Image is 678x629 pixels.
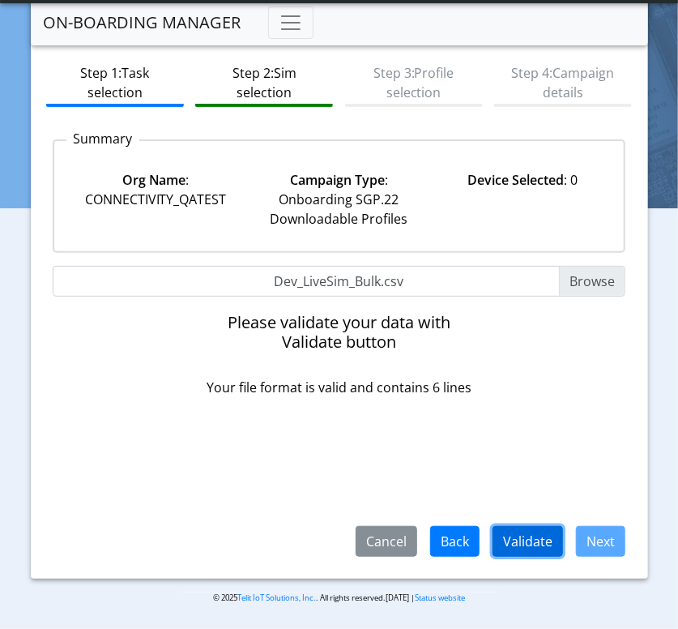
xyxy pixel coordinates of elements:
[66,129,139,148] p: Summary
[196,313,483,352] h5: Please validate your data with Validate button
[44,6,241,39] a: On-Boarding Manager
[494,57,632,107] btn: Step 4: Campaign details
[290,171,385,189] strong: Campaign Type
[247,170,430,229] div: : Onboarding SGP.22 Downloadable Profiles
[576,526,625,557] button: Next
[122,171,186,189] strong: Org Name
[237,593,316,603] a: Telit IoT Solutions, Inc.
[415,593,465,603] a: Status website
[196,378,483,397] p: Your file format is valid and contains 6 lines
[195,57,333,107] btn: Step 2: Sim selection
[181,592,497,604] p: © 2025 . All rights reserved.[DATE] |
[356,526,417,557] button: Cancel
[64,170,247,229] div: : CONNECTIVITY_QATEST
[431,170,614,229] div: : 0
[345,57,483,107] btn: Step 3: Profile selection
[493,526,563,557] button: Validate
[467,171,564,189] strong: Device Selected
[46,57,184,107] btn: Step 1: Task selection
[430,526,480,557] button: Back
[268,6,313,39] button: Toggle navigation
